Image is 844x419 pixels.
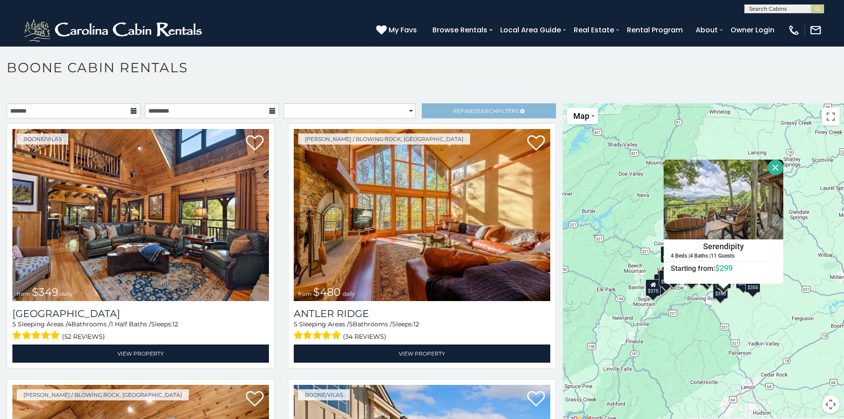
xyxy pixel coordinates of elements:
[713,282,728,298] div: $350
[111,320,151,328] span: 1 Half Baths /
[664,160,783,239] img: Serendipity
[343,331,386,342] span: (34 reviews)
[12,345,269,363] a: View Property
[715,263,733,272] span: $299
[474,108,497,114] span: Search
[32,286,58,298] span: $349
[172,320,178,328] span: 12
[313,286,341,298] span: $480
[659,270,674,286] div: $325
[12,320,269,342] div: Sleeping Areas / Bathrooms / Sleeps:
[661,246,676,263] div: $635
[736,271,751,288] div: $355
[788,24,800,36] img: phone-regular-white.png
[527,390,545,409] a: Add to favorites
[342,290,355,297] span: daily
[60,290,73,297] span: daily
[12,308,269,320] h3: Diamond Creek Lodge
[17,133,68,145] a: Boone/Vilas
[646,279,661,296] div: $375
[746,275,761,292] div: $355
[567,108,598,124] button: Change map style
[246,390,264,409] a: Add to favorites
[349,320,353,328] span: 5
[294,129,550,301] img: Antler Ridge
[298,290,311,297] span: from
[496,22,565,38] a: Local Area Guide
[684,268,699,285] div: $480
[726,22,779,38] a: Owner Login
[17,290,30,297] span: from
[12,320,16,328] span: 5
[671,253,690,258] h5: 4 Beds |
[573,111,589,121] span: Map
[690,253,711,258] h5: 4 Baths |
[809,24,822,36] img: mail-regular-white.png
[376,24,419,36] a: My Favs
[67,320,71,328] span: 4
[294,129,550,301] a: Antler Ridge from $480 daily
[664,263,783,272] h6: Starting from:
[17,389,189,400] a: [PERSON_NAME] / Blowing Rock, [GEOGRAPHIC_DATA]
[569,22,618,38] a: Real Estate
[22,17,206,43] img: White-1-2.png
[389,24,417,35] span: My Favs
[294,308,550,320] a: Antler Ridge
[298,133,470,145] a: [PERSON_NAME] / Blowing Rock, [GEOGRAPHIC_DATA]
[294,320,297,328] span: 5
[691,22,722,38] a: About
[453,108,519,114] span: Refine Filters
[246,134,264,153] a: Add to favorites
[622,22,687,38] a: Rental Program
[413,320,419,328] span: 12
[12,308,269,320] a: [GEOGRAPHIC_DATA]
[822,396,840,413] button: Map camera controls
[654,274,669,291] div: $330
[711,253,735,258] h5: 11 Guests
[298,389,350,400] a: Boone/Vilas
[62,331,105,342] span: (52 reviews)
[422,103,556,118] a: RefineSearchFilters
[664,239,783,273] a: Serendipity 4 Beds | 4 Baths | 11 Guests Starting from:$299
[294,345,550,363] a: View Property
[700,268,715,285] div: $695
[664,240,783,253] h4: Serendipity
[768,160,783,175] button: Close
[684,268,699,285] div: $315
[294,320,550,342] div: Sleeping Areas / Bathrooms / Sleeps:
[822,108,840,125] button: Toggle fullscreen view
[428,22,492,38] a: Browse Rentals
[12,129,269,301] img: Diamond Creek Lodge
[12,129,269,301] a: Diamond Creek Lodge from $349 daily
